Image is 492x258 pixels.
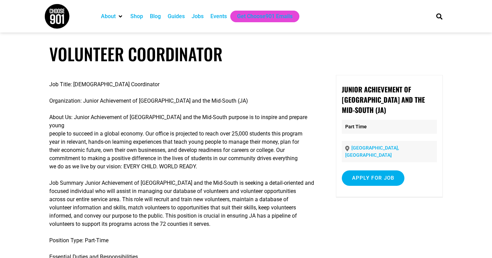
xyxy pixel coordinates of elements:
strong: Junior Achievement of [GEOGRAPHIC_DATA] and the Mid-South (JA) [342,84,425,115]
p: Position Type: Part-Time [49,236,316,245]
a: About [101,12,116,21]
p: Part Time [342,120,437,134]
nav: Main nav [98,11,425,22]
a: [GEOGRAPHIC_DATA], [GEOGRAPHIC_DATA] [345,145,399,158]
a: Blog [150,12,161,21]
a: Guides [168,12,185,21]
div: About [98,11,127,22]
p: Job Summary Junior Achievement of [GEOGRAPHIC_DATA] and the Mid-South is seeking a detail-oriente... [49,179,316,228]
input: Apply for job [342,170,405,186]
div: Search [434,11,445,22]
a: Shop [130,12,143,21]
a: Events [210,12,227,21]
a: Jobs [192,12,204,21]
a: Get Choose901 Emails [237,12,293,21]
p: About Us: Junior Achievement of [GEOGRAPHIC_DATA] and the Mid-South purpose is to inspire and pre... [49,113,316,171]
h1: Volunteer Coordinator [49,44,443,64]
p: Job Title: [DEMOGRAPHIC_DATA] Coordinator [49,80,316,89]
p: Organization: Junior Achievement of [GEOGRAPHIC_DATA] and the Mid-South (JA) [49,97,316,105]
